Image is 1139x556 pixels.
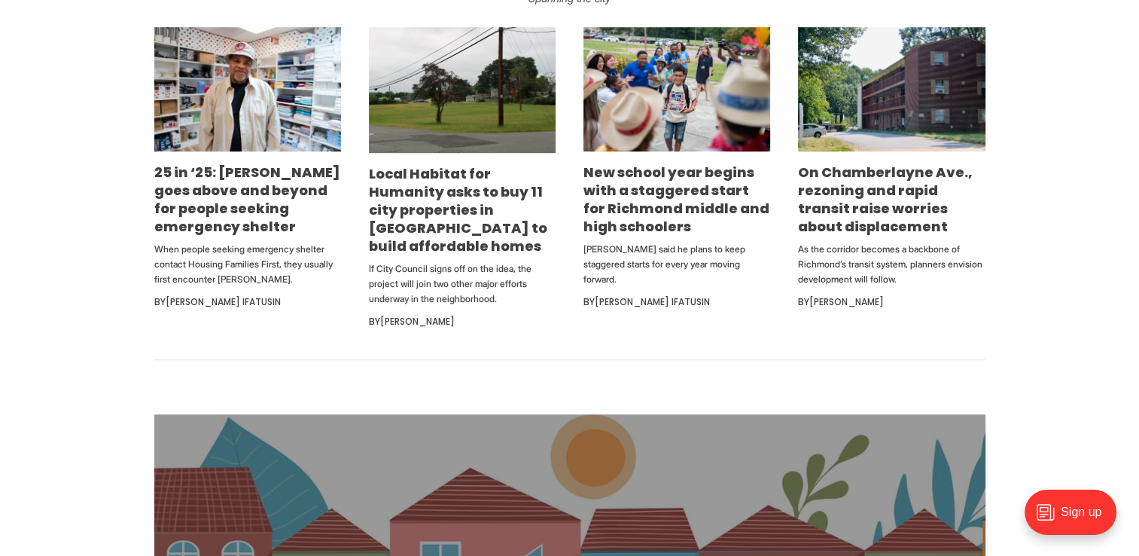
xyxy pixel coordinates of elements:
[583,293,770,311] div: By
[798,293,985,311] div: By
[583,163,769,236] a: New school year begins with a staggered start for Richmond middle and high schoolers
[583,27,770,152] img: New school year begins with a staggered start for Richmond middle and high schoolers
[798,242,985,287] p: As the corridor becomes a backbone of Richmond’s transit system, planners envision development wi...
[369,164,547,255] a: Local Habitat for Humanity asks to buy 11 city properties in [GEOGRAPHIC_DATA] to build affordabl...
[583,242,770,287] p: [PERSON_NAME] said he plans to keep staggered starts for every year moving forward.
[798,27,985,151] img: On Chamberlayne Ave., rezoning and rapid transit raise worries about displacement
[369,27,556,153] img: Local Habitat for Humanity asks to buy 11 city properties in Northside to build affordable homes
[1012,482,1139,556] iframe: portal-trigger
[798,163,973,236] a: On Chamberlayne Ave., rezoning and rapid transit raise worries about displacement
[369,313,556,331] div: By
[154,242,341,287] p: When people seeking emergency shelter contact Housing Families First, they usually first encounte...
[595,295,710,308] a: [PERSON_NAME] Ifatusin
[369,261,556,307] p: If City Council signs off on the idea, the project will join two other major efforts underway in ...
[380,315,455,328] a: [PERSON_NAME]
[166,295,281,308] a: [PERSON_NAME] Ifatusin
[154,163,340,236] a: 25 in ‘25: [PERSON_NAME] goes above and beyond for people seeking emergency shelter
[154,293,341,311] div: By
[809,295,884,308] a: [PERSON_NAME]
[154,27,341,152] img: 25 in ‘25: Rodney Hopkins goes above and beyond for people seeking emergency shelter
